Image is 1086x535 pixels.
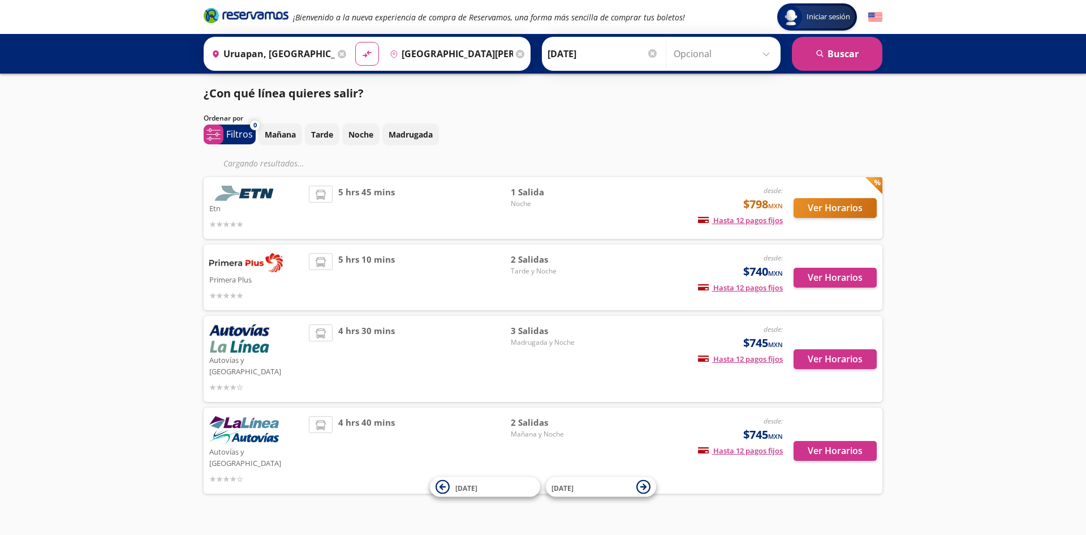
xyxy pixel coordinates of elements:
span: Hasta 12 pagos fijos [698,215,783,225]
button: 0Filtros [204,125,256,144]
img: Primera Plus [209,253,283,272]
button: [DATE] [430,477,540,497]
button: Mañana [258,123,302,145]
p: Ordenar por [204,113,243,123]
button: Ver Horarios [794,441,877,461]
span: $745 [743,426,783,443]
small: MXN [768,340,783,349]
span: 5 hrs 10 mins [338,253,395,302]
span: Mañana y Noche [511,429,590,439]
em: desde: [764,186,783,195]
span: Hasta 12 pagos fijos [698,446,783,456]
span: Madrugada y Noche [511,337,590,348]
span: Iniciar sesión [802,11,855,23]
p: Filtros [226,127,253,141]
span: 3 Salidas [511,324,590,337]
small: MXN [768,269,783,277]
em: Cargando resultados ... [223,158,304,169]
span: Hasta 12 pagos fijos [698,354,783,364]
span: Hasta 12 pagos fijos [698,283,783,293]
img: Etn [209,186,283,201]
span: 5 hrs 45 mins [338,186,395,230]
em: desde: [764,324,783,334]
img: Autovías y La Línea [209,416,279,444]
span: Tarde y Noche [511,266,590,276]
input: Opcional [674,40,775,68]
span: $740 [743,263,783,280]
button: [DATE] [546,477,656,497]
span: 4 hrs 30 mins [338,324,395,393]
span: $798 [743,196,783,213]
p: ¿Con qué línea quieres salir? [204,85,364,102]
small: MXN [768,202,783,210]
i: Brand Logo [204,7,288,24]
em: desde: [764,253,783,263]
button: Tarde [305,123,339,145]
span: 1 Salida [511,186,590,199]
span: 2 Salidas [511,253,590,266]
p: Madrugada [389,129,433,140]
em: desde: [764,416,783,426]
button: Buscar [792,37,882,71]
a: Brand Logo [204,7,288,27]
p: Autovías y [GEOGRAPHIC_DATA] [209,444,303,469]
span: 2 Salidas [511,416,590,429]
p: Autovías y [GEOGRAPHIC_DATA] [209,353,303,377]
button: Madrugada [382,123,439,145]
img: Autovías y La Línea [209,324,269,353]
span: [DATE] [551,483,574,493]
span: [DATE] [455,483,477,493]
span: 4 hrs 40 mins [338,416,395,485]
button: English [868,10,882,24]
p: Etn [209,201,303,215]
em: ¡Bienvenido a la nueva experiencia de compra de Reservamos, una forma más sencilla de comprar tus... [293,12,685,23]
input: Buscar Destino [385,40,513,68]
button: Ver Horarios [794,198,877,218]
input: Elegir Fecha [548,40,658,68]
p: Tarde [311,129,333,140]
button: Ver Horarios [794,349,877,369]
small: MXN [768,432,783,440]
button: Noche [342,123,380,145]
span: Noche [511,199,590,209]
span: $745 [743,335,783,352]
input: Buscar Origen [207,40,335,68]
p: Primera Plus [209,272,303,286]
p: Noche [348,129,373,140]
button: Ver Horarios [794,268,877,288]
span: 0 [253,121,257,130]
p: Mañana [265,129,296,140]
